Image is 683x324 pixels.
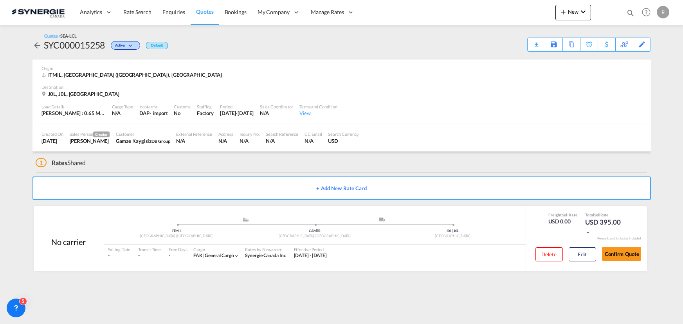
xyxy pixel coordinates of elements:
[559,9,588,15] span: New
[220,110,254,117] div: 1 Nov 2025
[41,65,642,71] div: Origin
[41,84,642,90] div: Destination
[70,137,110,144] div: Rosa Ho
[51,236,85,247] div: No carrier
[626,9,635,17] md-icon: icon-magnify
[41,71,224,78] div: ITMIL, Milan (Milano), Asia Pacific
[328,131,359,137] div: Search Currency
[80,8,102,16] span: Analytics
[202,252,204,258] span: |
[241,218,250,221] md-icon: assets/icons/custom/ship-fill.svg
[294,252,327,258] span: [DATE] - [DATE]
[111,41,140,50] div: Change Status Here
[305,137,322,144] div: N/A
[218,131,233,137] div: Address
[36,158,47,167] span: 1
[240,131,260,137] div: Inquiry No.
[266,137,298,144] div: N/A
[454,229,459,233] span: J0L
[36,158,86,167] div: Shared
[108,229,246,234] div: ITMIL
[174,104,190,110] div: Customs
[116,137,170,144] div: Gamze Kaygisiz
[139,104,168,110] div: Incoterms
[116,131,170,137] div: Customer
[234,253,239,259] md-icon: icon-chevron-down
[294,247,327,252] div: Effective Period
[108,252,131,259] div: -
[591,236,647,241] div: Remark and Inclusion included
[32,41,42,50] md-icon: icon-arrow-left
[138,247,161,252] div: Transit Time
[258,8,290,16] span: My Company
[150,110,168,117] div: - import
[535,247,563,261] button: Delete
[93,131,109,137] span: Creator
[220,104,254,110] div: Period
[115,43,126,50] span: Active
[225,9,247,15] span: Bookings
[657,6,669,18] div: R
[32,39,44,51] div: icon-arrow-left
[548,212,578,218] div: Freight Rate
[299,110,337,117] div: View
[105,39,142,51] div: Change Status Here
[585,218,624,236] div: USD 395.00
[299,104,337,110] div: Terms and Condition
[41,131,63,137] div: Created On
[532,38,541,45] div: Quote PDF is not available at this time
[266,131,298,137] div: Search Reference
[112,104,133,110] div: Cargo Type
[146,42,168,49] div: Default
[578,7,588,16] md-icon: icon-chevron-down
[545,38,562,51] div: Save As Template
[562,212,569,217] span: Sell
[139,110,150,117] div: DAP
[294,252,327,259] div: 02 Oct 2025 - 30 Oct 2026
[176,137,212,144] div: N/A
[12,4,65,21] img: 1f56c880d42311ef80fc7dca854c8e59.png
[41,110,106,117] div: [PERSON_NAME] : 0.65 MT | Volumetric Wt : 4.32 CBM | Chargeable Wt : 4.32 W/M
[379,218,385,221] img: road
[585,212,624,218] div: Total Rate
[197,110,214,117] div: Factory Stuffing
[240,137,260,144] div: N/A
[193,252,205,258] span: FAK
[138,252,161,259] div: -
[384,234,521,239] div: [GEOGRAPHIC_DATA]
[548,218,578,225] div: USD 0.00
[193,252,234,259] div: general cargo
[532,39,541,45] md-icon: icon-download
[555,5,591,20] button: icon-plus 400-fgNewicon-chevron-down
[174,110,190,117] div: No
[260,104,293,110] div: Sales Coordinator
[123,9,151,15] span: Rate Search
[245,247,286,252] div: Rates by Forwarder
[52,159,67,166] span: Rates
[44,33,77,39] div: Quotes /SEA-LCL
[48,72,222,78] span: ITMIL, [GEOGRAPHIC_DATA] ([GEOGRAPHIC_DATA]), [GEOGRAPHIC_DATA]
[41,137,63,144] div: 6 Oct 2025
[151,139,170,144] span: DB Group
[176,131,212,137] div: External Reference
[640,5,653,19] span: Help
[112,110,133,117] div: N/A
[218,137,233,144] div: N/A
[245,252,286,258] span: Synergie Canada Inc
[41,90,121,97] div: J0L, J0L, Canada
[197,104,214,110] div: Stuffing
[315,218,452,225] div: Delivery ModeService Type -
[193,247,239,252] div: Cargo
[305,131,322,137] div: CC Email
[602,247,641,261] button: Confirm Quote
[626,9,635,20] div: icon-magnify
[311,8,344,16] span: Manage Rates
[70,131,110,137] div: Sales Person
[108,234,246,239] div: [GEOGRAPHIC_DATA] ([GEOGRAPHIC_DATA])
[32,176,651,200] button: + Add New Rate Card
[60,33,77,38] span: SEA-LCL
[452,229,453,233] span: |
[246,234,384,239] div: [GEOGRAPHIC_DATA], [GEOGRAPHIC_DATA]
[328,137,359,144] div: USD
